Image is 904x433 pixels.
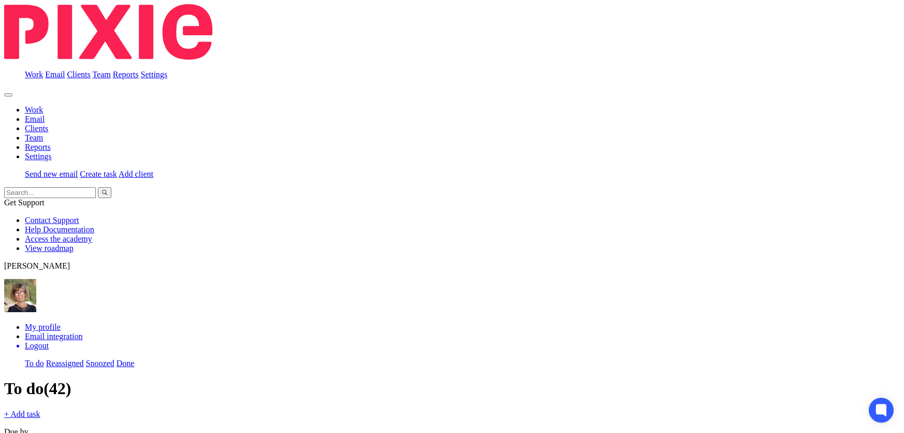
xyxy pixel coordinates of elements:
a: Clients [25,124,48,133]
a: Contact Support [25,216,79,225]
span: Get Support [4,198,45,207]
a: Settings [141,70,168,79]
a: My profile [25,323,61,331]
a: Email [25,115,45,123]
a: Settings [25,152,52,161]
a: Reports [25,143,51,151]
a: Clients [67,70,90,79]
a: Send new email [25,170,78,178]
a: Reports [113,70,139,79]
a: Help Documentation [25,225,94,234]
img: Pixie [4,4,212,60]
h1: To do [4,379,900,398]
a: Add client [119,170,153,178]
a: Reassigned [46,359,84,368]
a: Access the academy [25,234,92,243]
span: Logout [25,341,49,350]
a: Done [117,359,135,368]
a: Email integration [25,332,83,341]
a: + Add task [4,410,40,418]
a: Work [25,105,43,114]
button: Search [98,187,111,198]
img: High%20Res%20Andrew%20Price%20Accountants_Poppy%20Jakes%20photography-1142.jpg [4,279,36,312]
input: Search [4,187,96,198]
a: Snoozed [86,359,114,368]
a: Logout [25,341,900,351]
a: Work [25,70,43,79]
a: Team [25,133,43,142]
a: To do [25,359,44,368]
a: View roadmap [25,244,74,253]
p: [PERSON_NAME] [4,261,900,271]
a: Team [92,70,110,79]
a: Create task [80,170,117,178]
span: (42) [44,379,71,398]
a: Email [45,70,65,79]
